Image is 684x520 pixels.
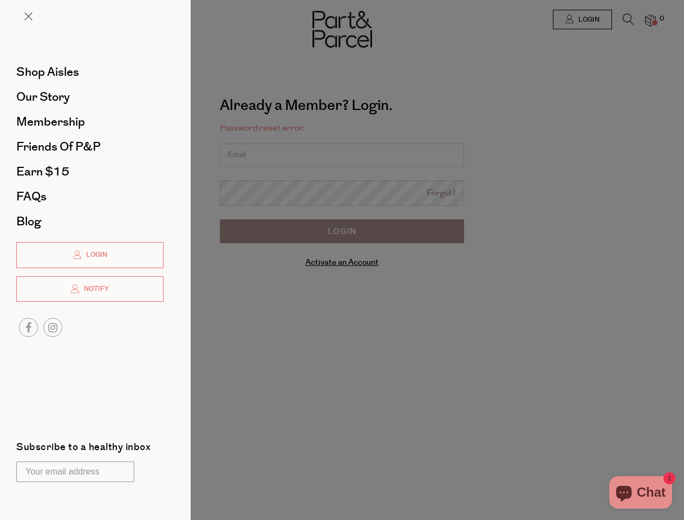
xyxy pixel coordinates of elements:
a: Earn $15 [16,166,164,178]
span: Our Story [16,88,70,106]
span: Blog [16,213,41,230]
inbox-online-store-chat: Shopify online store chat [606,476,675,511]
label: Subscribe to a healthy inbox [16,443,151,456]
span: FAQs [16,188,47,205]
a: Blog [16,216,164,227]
a: Shop Aisles [16,66,164,78]
a: Membership [16,116,164,128]
span: Login [83,250,107,259]
input: Your email address [16,461,134,482]
a: FAQs [16,191,164,203]
span: Shop Aisles [16,63,79,81]
a: Our Story [16,91,164,103]
a: Notify [16,276,164,302]
a: Login [16,242,164,268]
span: Membership [16,113,85,131]
a: Friends of P&P [16,141,164,153]
span: Friends of P&P [16,138,101,155]
span: Notify [81,284,109,294]
span: Earn $15 [16,163,69,180]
